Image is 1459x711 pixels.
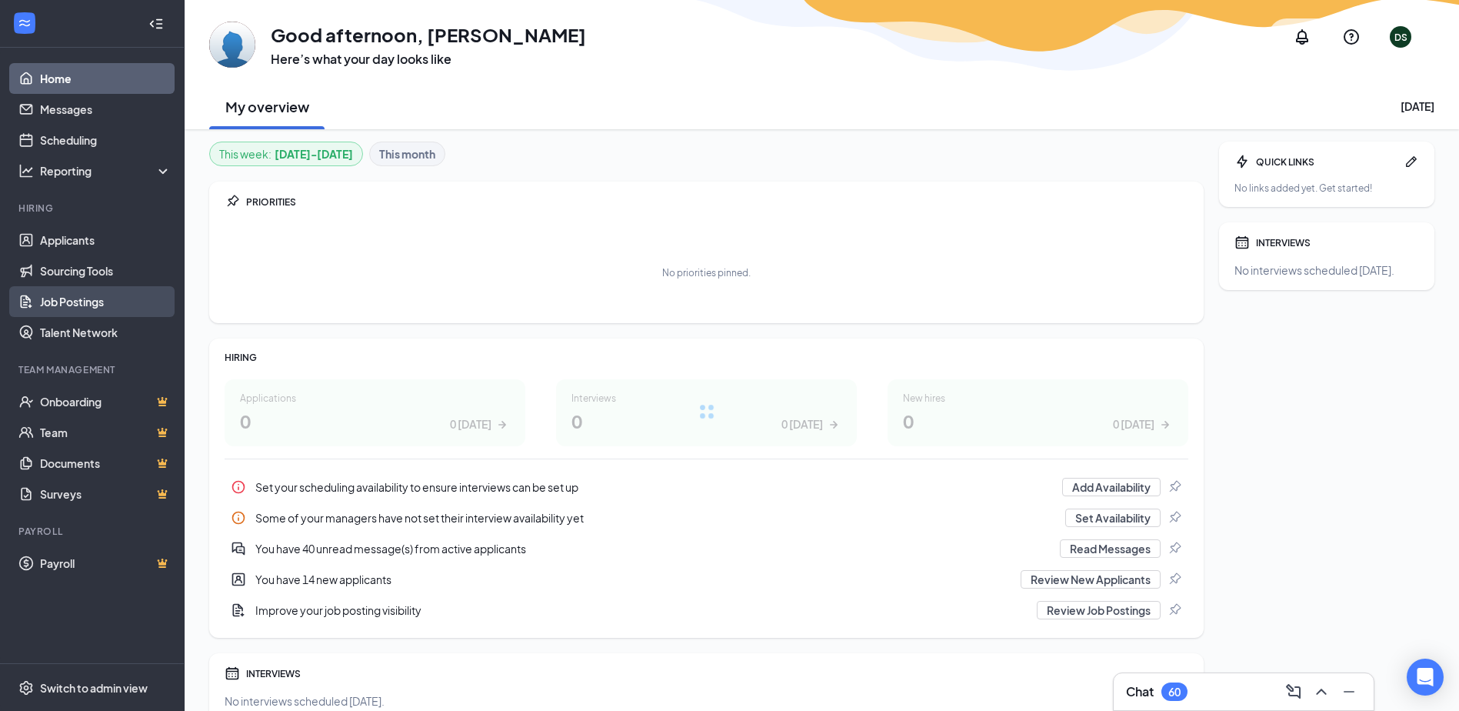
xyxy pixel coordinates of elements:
a: DoubleChatActiveYou have 40 unread message(s) from active applicantsRead MessagesPin [225,533,1188,564]
svg: QuestionInfo [1342,28,1361,46]
a: TeamCrown [40,417,172,448]
div: Some of your managers have not set their interview availability yet [225,502,1188,533]
svg: Pin [225,194,240,209]
div: You have 40 unread message(s) from active applicants [255,541,1051,556]
a: OnboardingCrown [40,386,172,417]
h1: Good afternoon, [PERSON_NAME] [271,22,586,48]
svg: UserEntity [231,572,246,587]
svg: Bolt [1234,154,1250,169]
a: Home [40,63,172,94]
a: SurveysCrown [40,479,172,509]
svg: WorkstreamLogo [17,15,32,31]
button: Add Availability [1062,478,1161,496]
svg: Minimize [1340,683,1358,701]
div: Set your scheduling availability to ensure interviews can be set up [255,479,1053,495]
div: Improve your job posting visibility [225,595,1188,626]
div: QUICK LINKS [1256,155,1397,169]
svg: DocumentAdd [231,603,246,618]
svg: Notifications [1293,28,1311,46]
div: HIRING [225,351,1188,364]
svg: Info [231,479,246,495]
div: INTERVIEWS [1256,236,1419,249]
a: InfoSet your scheduling availability to ensure interviews can be set upAdd AvailabilityPin [225,472,1188,502]
svg: Collapse [148,16,164,32]
div: Team Management [18,363,168,376]
div: DS [1394,31,1407,44]
h3: Chat [1126,683,1154,700]
div: Open Intercom Messenger [1407,659,1444,696]
div: You have 14 new applicants [255,572,1011,587]
svg: Pen [1404,154,1419,169]
a: DocumentAddImprove your job posting visibilityReview Job PostingsPin [225,595,1188,626]
div: 60 [1168,686,1181,699]
a: Job Postings [40,286,172,317]
button: Minimize [1337,679,1361,704]
div: Hiring [18,202,168,215]
button: ChevronUp [1309,679,1334,704]
svg: Pin [1167,603,1182,618]
a: Sourcing Tools [40,255,172,286]
div: You have 40 unread message(s) from active applicants [225,533,1188,564]
h3: Here’s what your day looks like [271,51,586,68]
button: ComposeMessage [1281,679,1306,704]
div: No interviews scheduled [DATE]. [225,693,1188,709]
div: PRIORITIES [246,195,1188,209]
a: Talent Network [40,317,172,348]
button: Read Messages [1060,539,1161,558]
a: Messages [40,94,172,125]
svg: Settings [18,680,34,696]
b: [DATE] - [DATE] [275,145,353,162]
svg: Pin [1167,572,1182,587]
a: DocumentsCrown [40,448,172,479]
div: No interviews scheduled [DATE]. [1234,262,1419,278]
svg: Pin [1167,479,1182,495]
div: Reporting [40,163,172,179]
svg: DoubleChatActive [231,541,246,556]
h2: My overview [225,97,309,116]
svg: Pin [1167,510,1182,526]
svg: ComposeMessage [1284,683,1303,701]
svg: ChevronUp [1312,683,1331,701]
svg: Info [231,510,246,526]
button: Review Job Postings [1037,601,1161,619]
svg: Calendar [225,666,240,681]
div: No priorities pinned. [662,266,751,279]
a: Scheduling [40,125,172,155]
a: Applicants [40,225,172,255]
div: INTERVIEWS [246,667,1188,680]
div: Set your scheduling availability to ensure interviews can be set up [225,472,1188,502]
div: Improve your job posting visibility [255,603,1028,618]
a: UserEntityYou have 14 new applicantsReview New ApplicantsPin [225,564,1188,595]
div: Payroll [18,525,168,538]
div: This week : [219,145,353,162]
img: Deanne Spear [209,22,255,68]
div: Switch to admin view [40,680,148,696]
div: [DATE] [1401,98,1434,114]
a: InfoSome of your managers have not set their interview availability yetSet AvailabilityPin [225,502,1188,533]
div: You have 14 new applicants [225,564,1188,595]
div: Some of your managers have not set their interview availability yet [255,510,1056,526]
div: No links added yet. Get started! [1234,182,1419,195]
svg: Pin [1167,541,1182,556]
button: Set Availability [1065,509,1161,527]
button: Review New Applicants [1021,570,1161,589]
svg: Analysis [18,163,34,179]
a: PayrollCrown [40,548,172,579]
b: This month [379,145,435,162]
svg: Calendar [1234,235,1250,250]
